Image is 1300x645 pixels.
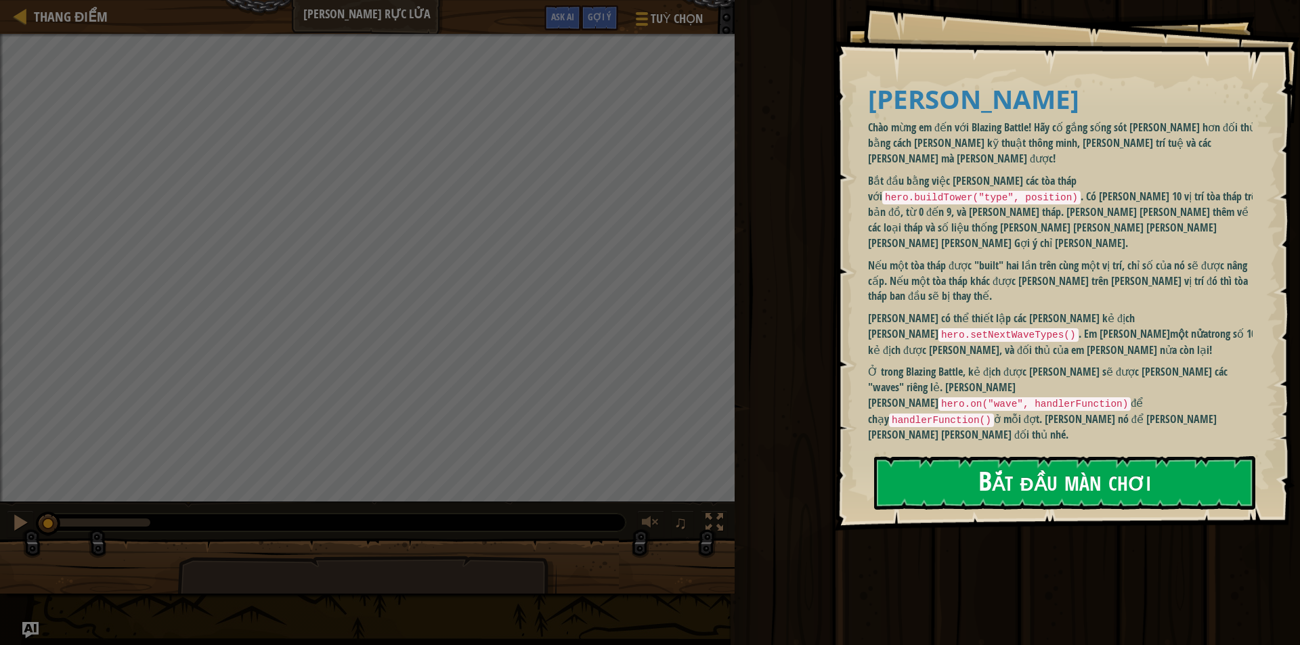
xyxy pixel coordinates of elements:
[34,7,108,26] span: Thang điểm
[674,512,687,533] span: ♫
[544,5,581,30] button: Ask AI
[588,10,611,23] span: Gợi ý
[1170,326,1208,341] strong: một nửa
[868,173,1263,251] p: Bắt đầu bằng việc [PERSON_NAME] các tòa tháp với . Có [PERSON_NAME] 10 vị trí tòa tháp trên bản đ...
[882,191,1081,204] code: hero.buildTower("type", position)
[874,456,1255,510] button: Bắt đầu màn chơi
[27,7,108,26] a: Thang điểm
[868,120,1263,166] p: Chào mừng em đến với Blazing Battle! Hãy cố gắng sống sót [PERSON_NAME] hơn đối thủ bằng cách [PE...
[889,414,994,427] code: handlerFunction()
[868,258,1263,305] p: Nếu một tòa tháp được "built" hai lần trên cùng một vị trí, chỉ số của nó sẽ được nâng cấp. Nếu m...
[7,510,34,538] button: Ctrl + P: Pause
[868,364,1263,443] p: Ở trong Blazing Battle, kẻ địch được [PERSON_NAME] sẽ được [PERSON_NAME] các "waves" riêng lẻ. [P...
[637,510,664,538] button: Tùy chỉnh âm lượng
[938,328,1079,342] code: hero.setNextWaveTypes()
[625,5,711,37] button: Tuỳ chọn
[868,311,1263,357] p: [PERSON_NAME] có thể thiết lập các [PERSON_NAME] kẻ địch [PERSON_NAME] . Em [PERSON_NAME] trong s...
[938,397,1131,411] code: hero.on("wave", handlerFunction)
[671,510,694,538] button: ♫
[22,622,39,638] button: Ask AI
[868,85,1263,113] h1: [PERSON_NAME]
[651,10,703,28] span: Tuỳ chọn
[701,510,728,538] button: Bật tắt chế độ toàn màn hình
[551,10,574,23] span: Ask AI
